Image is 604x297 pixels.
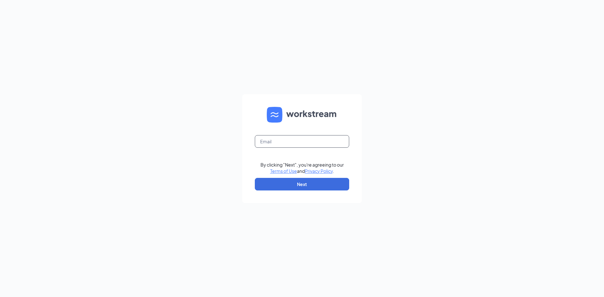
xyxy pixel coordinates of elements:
[267,107,337,123] img: WS logo and Workstream text
[260,162,344,174] div: By clicking "Next", you're agreeing to our and .
[255,135,349,148] input: Email
[270,168,297,174] a: Terms of Use
[255,178,349,190] button: Next
[305,168,333,174] a: Privacy Policy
